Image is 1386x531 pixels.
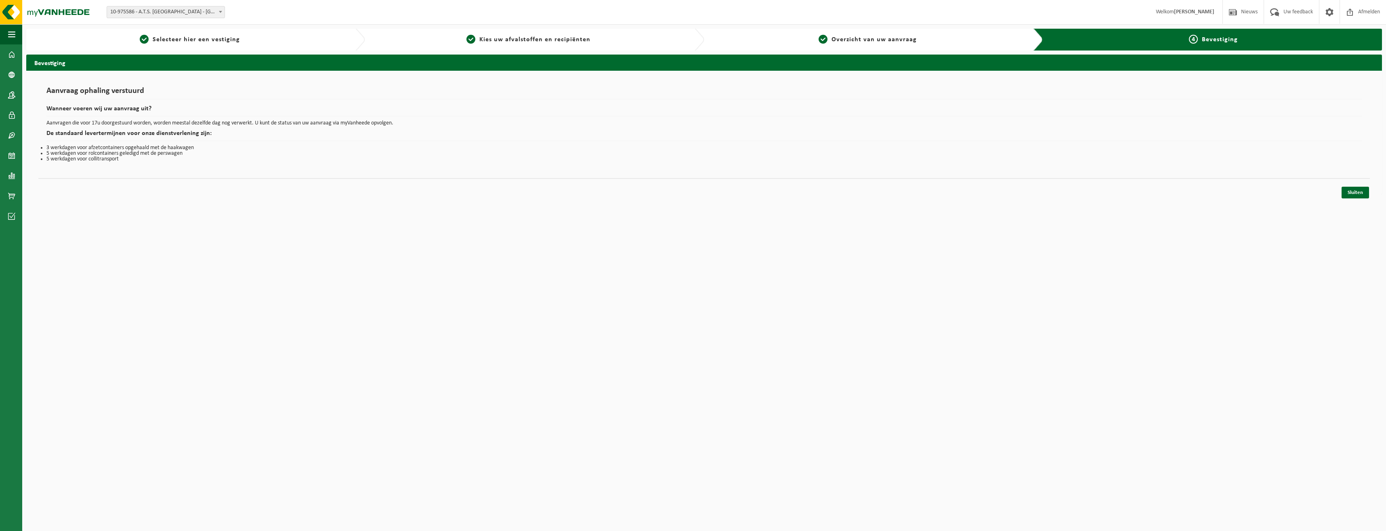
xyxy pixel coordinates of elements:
[46,145,1362,151] li: 3 werkdagen voor afzetcontainers opgehaald met de haakwagen
[46,130,1362,141] h2: De standaard levertermijnen voor onze dienstverlening zijn:
[369,35,688,44] a: 2Kies uw afvalstoffen en recipiënten
[1342,187,1369,198] a: Sluiten
[479,36,590,43] span: Kies uw afvalstoffen en recipiënten
[1189,35,1198,44] span: 4
[46,87,1362,99] h1: Aanvraag ophaling verstuurd
[46,156,1362,162] li: 5 werkdagen voor collitransport
[30,35,349,44] a: 1Selecteer hier een vestiging
[140,35,149,44] span: 1
[832,36,917,43] span: Overzicht van uw aanvraag
[466,35,475,44] span: 2
[26,55,1382,70] h2: Bevestiging
[46,120,1362,126] p: Aanvragen die voor 17u doorgestuurd worden, worden meestal dezelfde dag nog verwerkt. U kunt de s...
[708,35,1027,44] a: 3Overzicht van uw aanvraag
[107,6,225,18] span: 10-975586 - A.T.S. MERELBEKE - MERELBEKE
[46,151,1362,156] li: 5 werkdagen voor rolcontainers geledigd met de perswagen
[46,105,1362,116] h2: Wanneer voeren wij uw aanvraag uit?
[1202,36,1238,43] span: Bevestiging
[819,35,827,44] span: 3
[153,36,240,43] span: Selecteer hier een vestiging
[1174,9,1214,15] strong: [PERSON_NAME]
